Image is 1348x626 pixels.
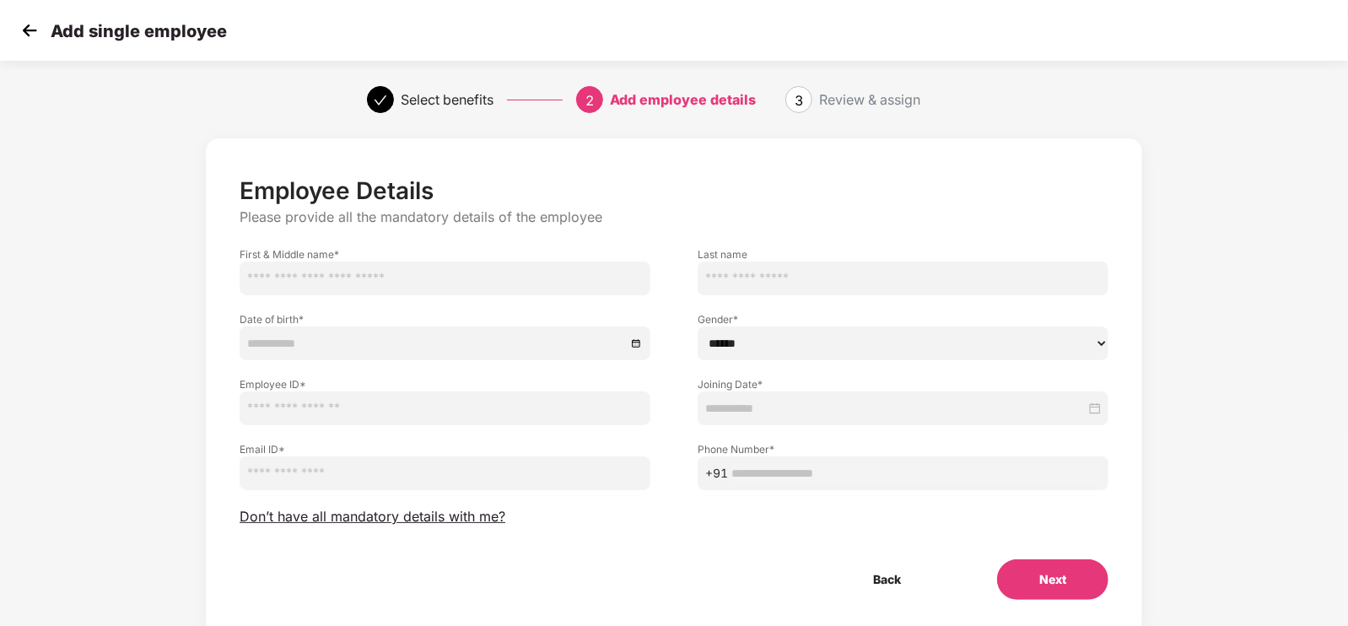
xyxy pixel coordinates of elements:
[374,94,387,107] span: check
[240,312,650,326] label: Date of birth
[240,508,505,526] span: Don’t have all mandatory details with me?
[240,247,650,262] label: First & Middle name
[997,559,1108,600] button: Next
[240,442,650,456] label: Email ID
[51,21,227,41] p: Add single employee
[401,86,493,113] div: Select benefits
[819,86,920,113] div: Review & assign
[831,559,943,600] button: Back
[585,92,594,109] span: 2
[698,312,1108,326] label: Gender
[705,464,728,483] span: +91
[698,247,1108,262] label: Last name
[17,18,42,43] img: svg+xml;base64,PHN2ZyB4bWxucz0iaHR0cDovL3d3dy53My5vcmcvMjAwMC9zdmciIHdpZHRoPSIzMCIgaGVpZ2h0PSIzMC...
[240,377,650,391] label: Employee ID
[698,377,1108,391] label: Joining Date
[240,208,1108,226] p: Please provide all the mandatory details of the employee
[795,92,803,109] span: 3
[698,442,1108,456] label: Phone Number
[240,176,1108,205] p: Employee Details
[610,86,756,113] div: Add employee details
